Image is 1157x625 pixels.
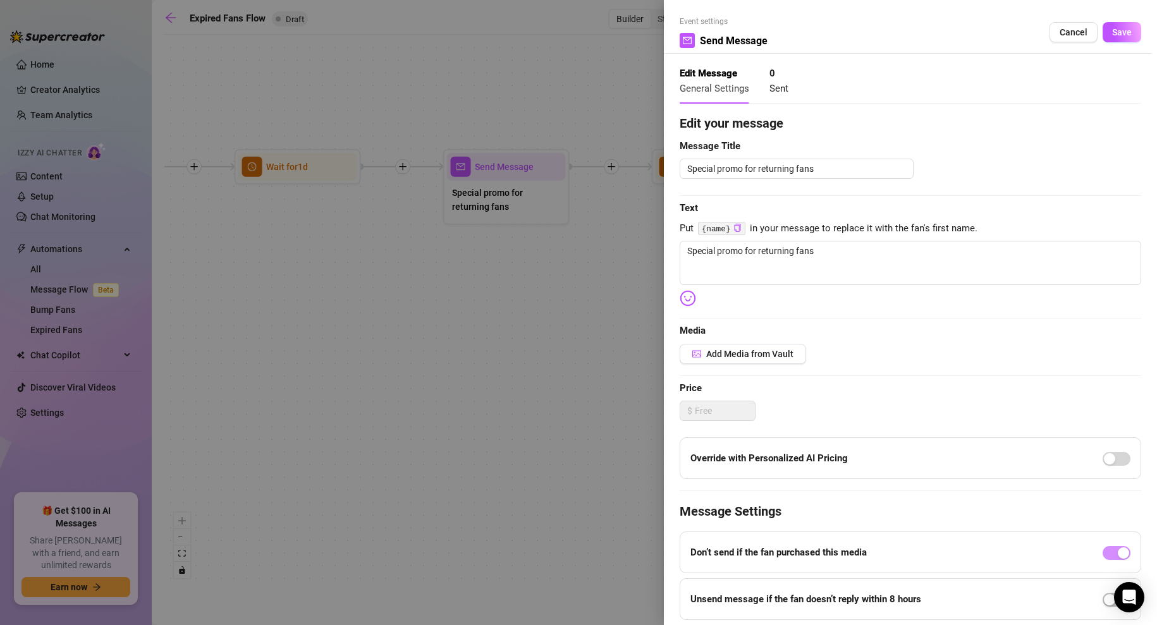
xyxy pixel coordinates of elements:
textarea: Special promo for returning fans [680,241,1141,285]
h4: Message Settings [680,502,1141,520]
button: Cancel [1050,22,1098,42]
button: Add Media from Vault [680,344,806,364]
span: mail [683,36,692,45]
strong: 0 [769,68,775,79]
span: Put in your message to replace it with the fan's first name. [680,221,1141,236]
span: Send Message [700,33,768,49]
span: copy [733,224,742,232]
strong: Edit your message [680,116,783,131]
span: Cancel [1060,27,1087,37]
strong: Edit Message [680,68,737,79]
code: {name} [698,222,745,235]
strong: Text [680,202,698,214]
button: Click to Copy [733,224,742,233]
strong: Message Title [680,140,740,152]
strong: Price [680,382,702,394]
strong: Override with Personalized AI Pricing [690,452,848,464]
strong: Media [680,325,706,336]
input: Free [695,401,755,420]
textarea: Special promo for returning fans [680,159,914,179]
div: Open Intercom Messenger [1114,582,1144,612]
span: Event settings [680,16,768,28]
span: picture [692,349,701,358]
strong: Don’t send if the fan purchased this media [690,547,867,558]
span: Add Media from Vault [706,349,793,359]
span: General Settings [680,83,749,94]
span: Save [1112,27,1132,37]
strong: Unsend message if the fan doesn’t reply within 8 hours [690,593,921,605]
span: Sent [769,83,788,94]
button: Save [1103,22,1141,42]
img: svg%3e [680,290,696,306]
